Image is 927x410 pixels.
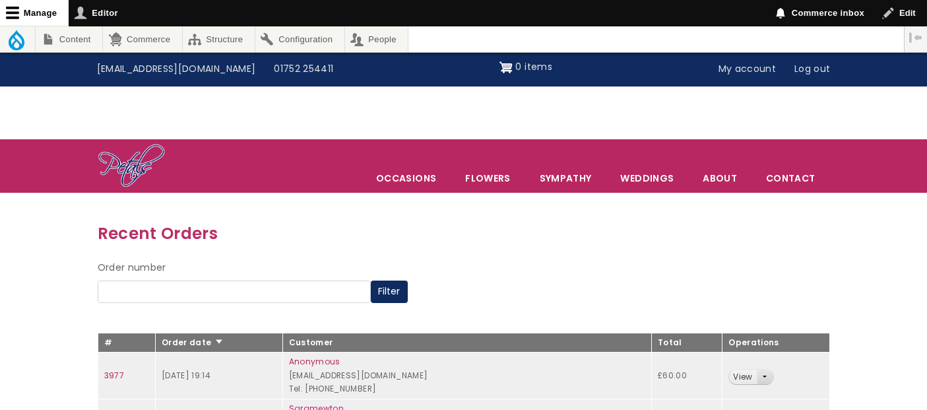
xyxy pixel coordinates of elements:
[362,164,450,192] span: Occasions
[162,370,210,381] time: [DATE] 19:14
[606,164,687,192] span: Weddings
[499,57,552,78] a: Shopping cart 0 items
[499,57,513,78] img: Shopping cart
[103,26,181,52] a: Commerce
[451,164,524,192] a: Flowers
[104,370,124,381] a: 3977
[162,337,224,348] a: Order date
[36,26,102,52] a: Content
[652,353,722,399] td: £60.00
[652,333,722,353] th: Total
[98,143,166,189] img: Home
[526,164,606,192] a: Sympathy
[515,60,552,73] span: 0 items
[255,26,344,52] a: Configuration
[785,57,839,82] a: Log out
[722,333,829,353] th: Operations
[345,26,408,52] a: People
[98,333,155,353] th: #
[265,57,342,82] a: 01752 254411
[289,356,340,367] a: Anonymous
[729,370,756,385] a: View
[282,333,651,353] th: Customer
[689,164,751,192] a: About
[709,57,786,82] a: My account
[905,26,927,49] button: Vertical orientation
[282,353,651,399] td: [EMAIL_ADDRESS][DOMAIN_NAME] Tel: [PHONE_NUMBER]
[752,164,829,192] a: Contact
[98,221,830,246] h3: Recent Orders
[183,26,255,52] a: Structure
[371,281,408,303] button: Filter
[98,260,166,276] label: Order number
[88,57,265,82] a: [EMAIL_ADDRESS][DOMAIN_NAME]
